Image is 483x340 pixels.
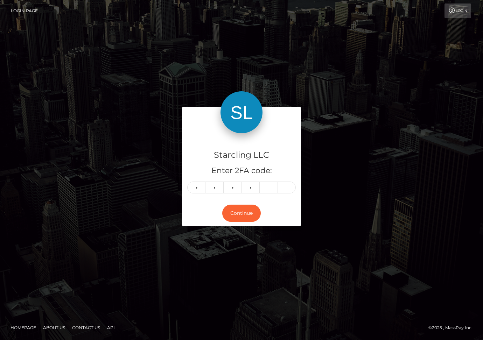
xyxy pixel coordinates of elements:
[222,205,261,222] button: Continue
[11,3,38,18] a: Login Page
[187,149,296,161] h4: Starcling LLC
[40,322,68,333] a: About Us
[444,3,471,18] a: Login
[187,165,296,176] h5: Enter 2FA code:
[428,324,478,332] div: © 2025 , MassPay Inc.
[104,322,118,333] a: API
[69,322,103,333] a: Contact Us
[8,322,39,333] a: Homepage
[220,91,262,133] img: Starcling LLC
